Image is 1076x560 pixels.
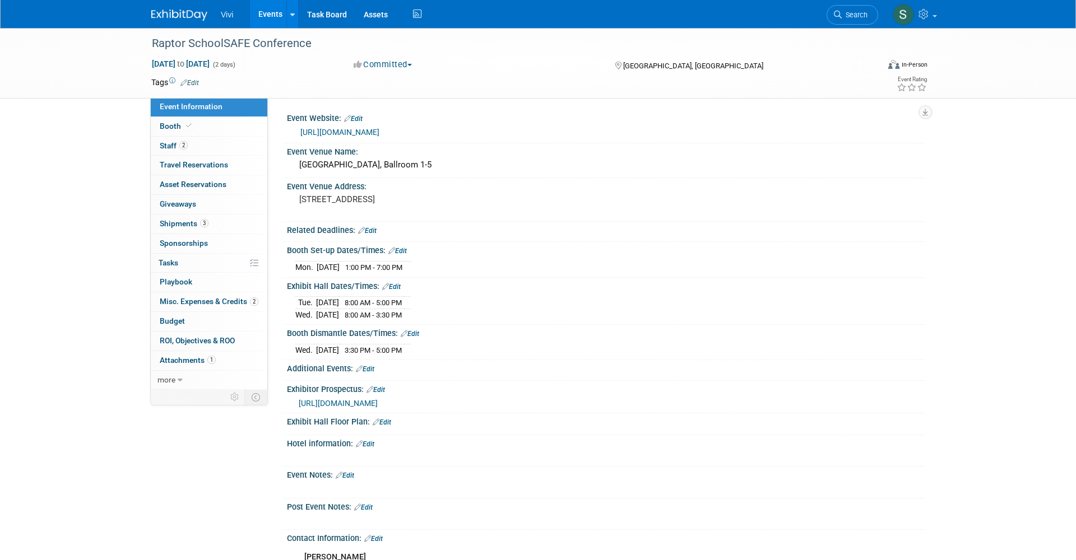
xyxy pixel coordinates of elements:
[160,160,228,169] span: Travel Reservations
[287,110,925,124] div: Event Website:
[623,62,763,70] span: [GEOGRAPHIC_DATA], [GEOGRAPHIC_DATA]
[356,440,374,448] a: Edit
[160,336,235,345] span: ROI, Objectives & ROO
[287,435,925,450] div: Hotel information:
[151,234,267,253] a: Sponsorships
[151,332,267,351] a: ROI, Objectives & ROO
[344,115,363,123] a: Edit
[401,330,419,338] a: Edit
[317,261,340,273] td: [DATE]
[901,60,927,69] div: In-Person
[160,316,185,325] span: Budget
[345,263,402,272] span: 1:00 PM - 7:00 PM
[287,325,925,339] div: Booth Dismantle Dates/Times:
[200,219,208,227] span: 3
[295,309,316,320] td: Wed.
[151,195,267,214] a: Giveaways
[287,381,925,395] div: Exhibitor Prospectus:
[299,399,378,408] a: [URL][DOMAIN_NAME]
[212,61,235,68] span: (2 days)
[250,297,258,306] span: 2
[336,472,354,479] a: Edit
[897,77,927,82] div: Event Rating
[151,371,267,390] a: more
[287,278,925,292] div: Exhibit Hall Dates/Times:
[345,346,402,354] span: 3:30 PM - 5:00 PM
[358,227,377,235] a: Edit
[151,273,267,292] a: Playbook
[148,34,861,54] div: Raptor SchoolSAFE Conference
[151,292,267,311] a: Misc. Expenses & Credits2
[388,247,407,255] a: Edit
[160,356,216,365] span: Attachments
[151,254,267,273] a: Tasks
[350,59,416,71] button: Committed
[151,10,207,21] img: ExhibitDay
[382,283,401,291] a: Edit
[151,175,267,194] a: Asset Reservations
[160,239,208,248] span: Sponsorships
[151,312,267,331] a: Budget
[287,242,925,256] div: Booth Set-up Dates/Times:
[287,498,925,513] div: Post Event Notes:
[151,214,267,234] a: Shipments3
[316,297,339,309] td: [DATE]
[842,11,868,19] span: Search
[367,386,385,394] a: Edit
[151,77,199,88] td: Tags
[160,219,208,228] span: Shipments
[221,10,233,19] span: Vivi
[287,178,925,192] div: Event Venue Address:
[364,535,383,543] a: Edit
[345,311,402,319] span: 8:00 AM - 3:30 PM
[151,156,267,175] a: Travel Reservations
[287,143,925,157] div: Event Venue Name:
[160,180,226,189] span: Asset Reservations
[373,418,391,426] a: Edit
[287,413,925,428] div: Exhibit Hall Floor Plan:
[159,258,178,267] span: Tasks
[179,141,188,150] span: 2
[812,58,927,75] div: Event Format
[316,309,339,320] td: [DATE]
[157,375,175,384] span: more
[160,141,188,150] span: Staff
[287,530,925,544] div: Contact Information:
[299,194,540,204] pre: [STREET_ADDRESS]
[160,199,196,208] span: Giveaways
[225,390,245,404] td: Personalize Event Tab Strip
[151,351,267,370] a: Attachments1
[295,344,316,356] td: Wed.
[151,59,210,69] span: [DATE] [DATE]
[287,466,925,481] div: Event Notes:
[354,503,373,511] a: Edit
[207,356,216,364] span: 1
[827,5,878,25] a: Search
[186,123,192,129] i: Booth reservation complete
[356,365,374,373] a: Edit
[160,122,194,130] span: Booth
[300,128,379,137] a: [URL][DOMAIN_NAME]
[245,390,268,404] td: Toggle Event Tabs
[888,60,899,69] img: Format-Inperson.png
[287,222,925,236] div: Related Deadlines:
[151,137,267,156] a: Staff2
[316,344,339,356] td: [DATE]
[151,97,267,116] a: Event Information
[893,4,914,25] img: Sara Membreno
[287,360,925,375] div: Additional Events:
[180,79,199,87] a: Edit
[160,297,258,306] span: Misc. Expenses & Credits
[295,261,317,273] td: Mon.
[151,117,267,136] a: Booth
[175,59,186,68] span: to
[160,277,192,286] span: Playbook
[345,298,402,307] span: 8:00 AM - 5:00 PM
[295,297,316,309] td: Tue.
[295,156,916,174] div: [GEOGRAPHIC_DATA], Ballroom 1-5
[160,102,222,111] span: Event Information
